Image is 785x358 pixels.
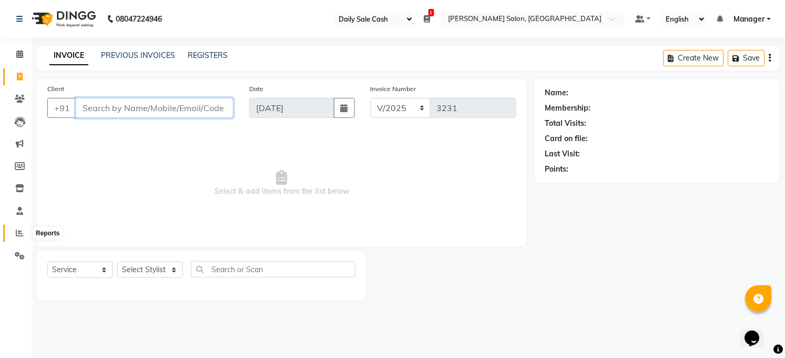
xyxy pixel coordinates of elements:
[116,4,162,34] b: 08047224946
[371,84,416,94] label: Invoice Number
[27,4,99,34] img: logo
[545,103,591,114] div: Membership:
[664,50,724,66] button: Create New
[545,87,569,98] div: Name:
[741,316,774,347] iframe: chat widget
[191,261,355,277] input: Search or Scan
[33,227,62,240] div: Reports
[47,131,516,236] span: Select & add items from the list below
[249,84,263,94] label: Date
[429,9,434,16] span: 1
[728,50,765,66] button: Save
[545,148,580,160] div: Last Visit:
[545,133,588,144] div: Card on file:
[188,51,228,60] a: REGISTERS
[545,118,587,129] div: Total Visits:
[47,98,77,118] button: +91
[76,98,233,118] input: Search by Name/Mobile/Email/Code
[545,164,569,175] div: Points:
[49,46,88,65] a: INVOICE
[47,84,64,94] label: Client
[424,14,431,24] a: 1
[733,14,765,25] span: Manager
[101,51,175,60] a: PREVIOUS INVOICES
